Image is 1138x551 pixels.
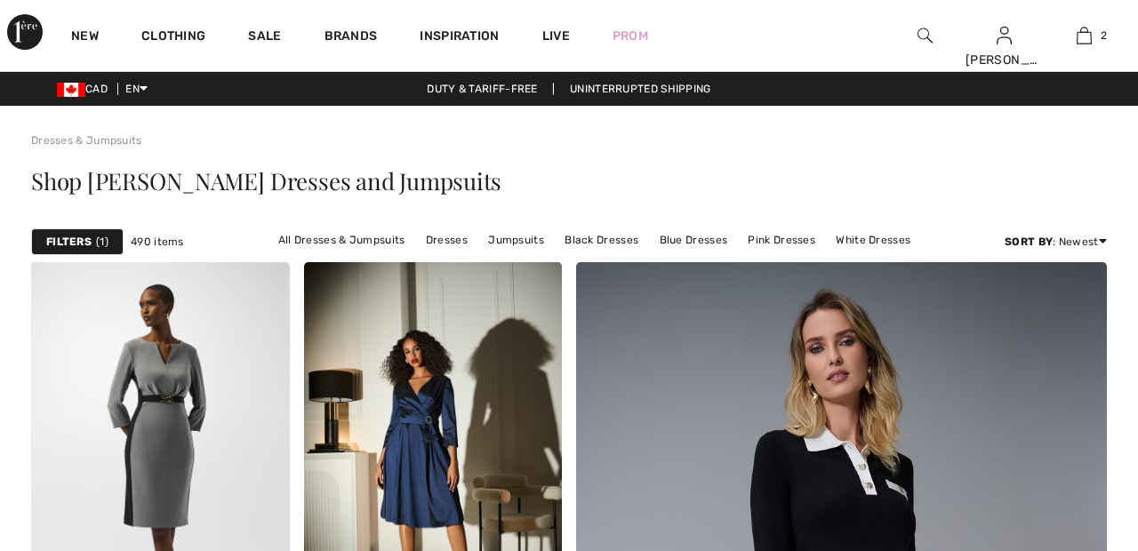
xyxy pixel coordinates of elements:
[966,51,1044,69] div: [PERSON_NAME]
[420,28,499,47] span: Inspiration
[556,228,647,252] a: Black Dresses
[31,134,142,147] a: Dresses & Jumpsuits
[417,228,477,252] a: Dresses
[651,228,737,252] a: Blue Dresses
[918,25,933,46] img: search the website
[479,228,553,252] a: Jumpsuits
[1005,236,1053,248] strong: Sort By
[997,27,1012,44] a: Sign In
[739,228,824,252] a: Pink Dresses
[1101,28,1107,44] span: 2
[827,228,919,252] a: White Dresses
[613,27,648,45] a: Prom
[125,83,148,95] span: EN
[325,28,378,47] a: Brands
[248,28,281,47] a: Sale
[1077,25,1092,46] img: My Bag
[141,28,205,47] a: Clothing
[131,234,184,250] span: 490 items
[57,83,85,97] img: Canadian Dollar
[1005,234,1107,250] div: : Newest
[57,83,115,95] span: CAD
[542,27,570,45] a: Live
[7,14,43,50] img: 1ère Avenue
[596,252,747,275] a: [PERSON_NAME] Dresses
[269,228,414,252] a: All Dresses & Jumpsuits
[441,252,592,275] a: [PERSON_NAME] Dresses
[71,28,99,47] a: New
[31,165,501,196] span: Shop [PERSON_NAME] Dresses and Jumpsuits
[96,234,108,250] span: 1
[46,234,92,250] strong: Filters
[997,25,1012,46] img: My Info
[1045,25,1123,46] a: 2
